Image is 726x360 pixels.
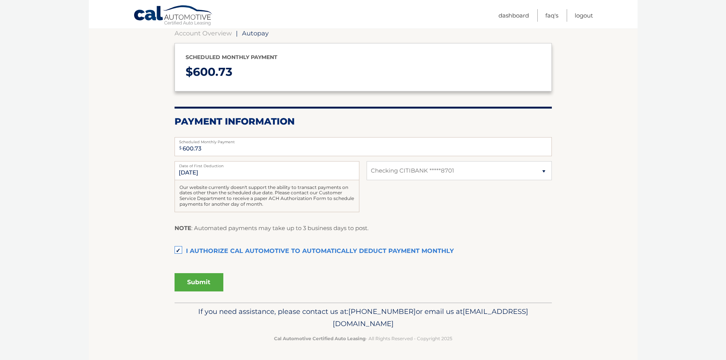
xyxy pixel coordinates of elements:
p: If you need assistance, please contact us at: or email us at [179,306,547,330]
div: Our website currently doesn't support the ability to transact payments on dates other than the sc... [175,180,359,212]
p: - All Rights Reserved - Copyright 2025 [179,334,547,342]
span: [PHONE_NUMBER] [348,307,416,316]
a: Cal Automotive [133,5,213,27]
input: Payment Date [175,161,359,180]
p: $ [186,62,541,82]
span: | [236,29,238,37]
strong: Cal Automotive Certified Auto Leasing [274,336,365,341]
span: [EMAIL_ADDRESS][DOMAIN_NAME] [333,307,528,328]
strong: NOTE [175,224,191,232]
a: Account Overview [175,29,232,37]
label: I authorize cal automotive to automatically deduct payment monthly [175,244,552,259]
p: Scheduled monthly payment [186,53,541,62]
label: Scheduled Monthly Payment [175,137,552,143]
span: 600.73 [193,65,232,79]
p: : Automated payments may take up to 3 business days to post. [175,223,369,233]
a: FAQ's [545,9,558,22]
a: Dashboard [498,9,529,22]
h2: Payment Information [175,116,552,127]
span: Autopay [242,29,269,37]
span: $ [177,139,184,157]
button: Submit [175,273,223,291]
input: Payment Amount [175,137,552,156]
a: Logout [575,9,593,22]
label: Date of First Deduction [175,161,359,167]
